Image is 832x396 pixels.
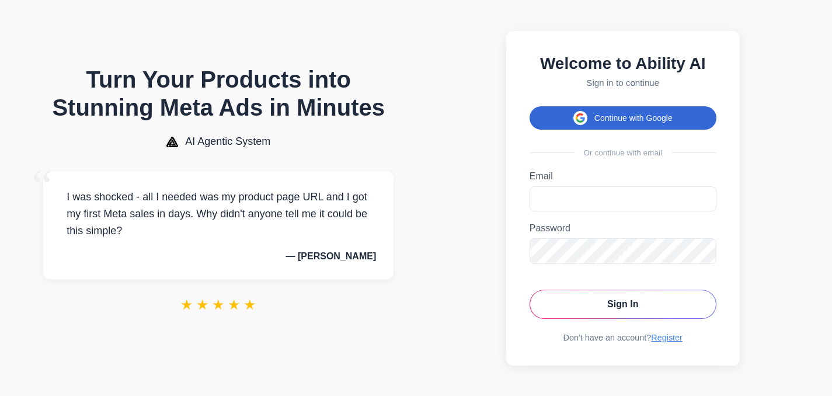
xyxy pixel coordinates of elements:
[196,297,209,313] span: ★
[185,136,270,148] span: AI Agentic System
[243,297,256,313] span: ★
[61,251,376,262] p: — [PERSON_NAME]
[530,78,716,88] p: Sign in to continue
[32,159,53,213] span: “
[43,65,394,121] h1: Turn Your Products into Stunning Meta Ads in Minutes
[530,223,716,234] label: Password
[530,290,716,319] button: Sign In
[212,297,225,313] span: ★
[651,333,683,342] a: Register
[530,333,716,342] div: Don't have an account?
[530,171,716,182] label: Email
[166,137,178,147] img: AI Agentic System Logo
[530,54,716,73] h2: Welcome to Ability AI
[530,106,716,130] button: Continue with Google
[228,297,241,313] span: ★
[61,189,376,239] p: I was shocked - all I needed was my product page URL and I got my first Meta sales in days. Why d...
[530,148,716,157] div: Or continue with email
[180,297,193,313] span: ★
